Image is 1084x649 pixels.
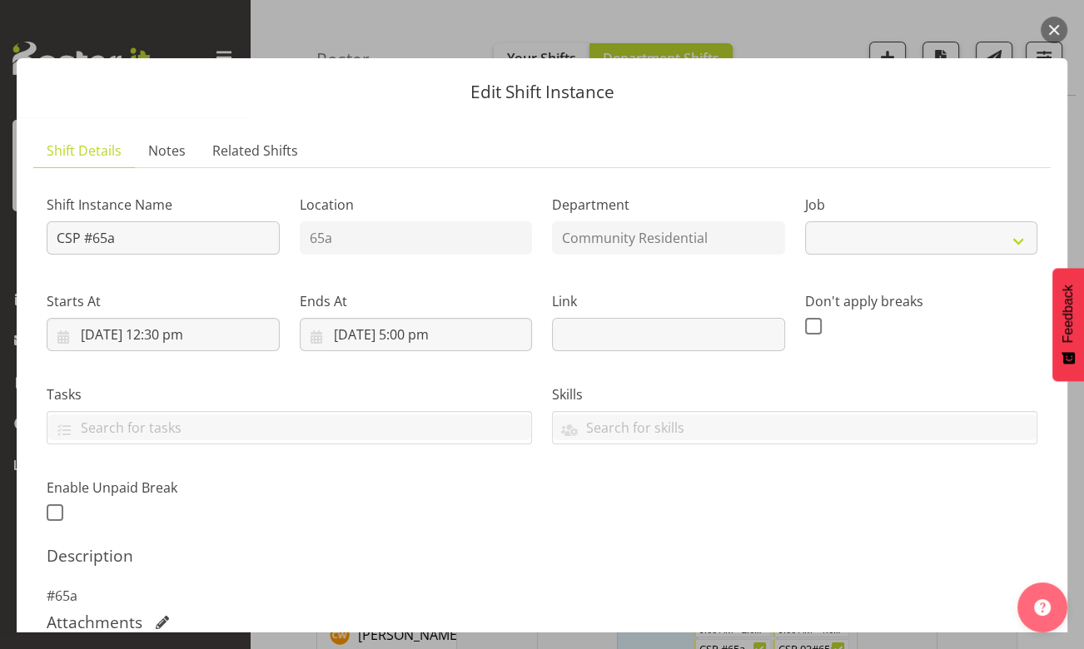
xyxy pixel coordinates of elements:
label: Skills [552,384,1037,404]
label: Don't apply breaks [805,291,1038,311]
label: Link [552,291,785,311]
span: Notes [148,141,186,161]
label: Ends At [300,291,533,311]
img: help-xxl-2.png [1034,599,1051,616]
label: Job [805,195,1038,215]
span: Feedback [1061,285,1076,343]
label: Tasks [47,384,532,404]
h5: Attachments [47,612,142,632]
input: Search for tasks [47,414,531,440]
label: Shift Instance Name [47,195,280,215]
input: Click to select... [300,318,533,351]
span: Related Shifts [212,141,298,161]
label: Location [300,195,533,215]
input: Shift Instance Name [47,221,280,255]
h5: Description [47,546,1037,566]
input: Search for skills [553,414,1037,440]
label: Starts At [47,291,280,311]
label: Enable Unpaid Break [47,478,280,498]
span: Shift Details [47,141,122,161]
p: #65a [47,586,1037,606]
button: Feedback - Show survey [1052,268,1084,381]
input: Click to select... [47,318,280,351]
label: Department [552,195,785,215]
p: Edit Shift Instance [33,83,1051,101]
